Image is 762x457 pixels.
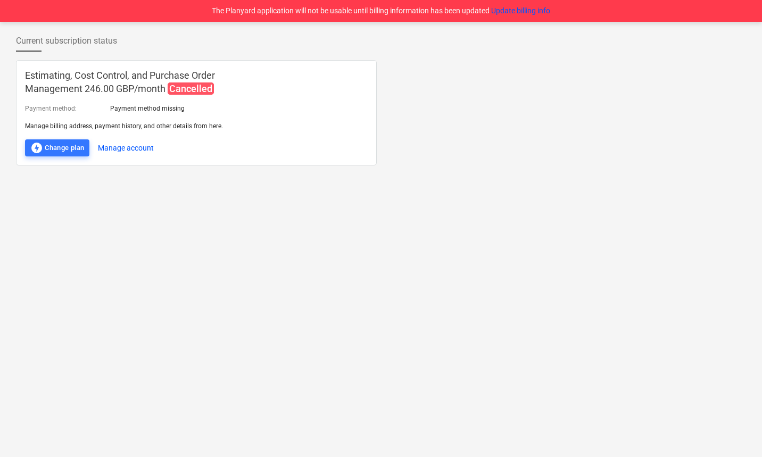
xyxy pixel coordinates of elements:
span: Cancelled [168,82,214,95]
p: The Planyard application will not be usable until billing information has been updated [212,5,550,16]
span: offline_bolt [30,142,43,154]
button: Update billing info [491,5,550,16]
p: Manage billing address, payment history, and other details from here. [25,122,368,131]
button: Manage account [98,139,154,156]
p: Payment method : [25,104,77,113]
p: Estimating, Cost Control, and Purchase Order Management 246.00 GBP / month [25,69,368,96]
div: Change plan [30,142,84,154]
span: Current subscription status [16,35,117,47]
p: Payment method missing [110,104,185,113]
button: Change plan [25,139,89,156]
